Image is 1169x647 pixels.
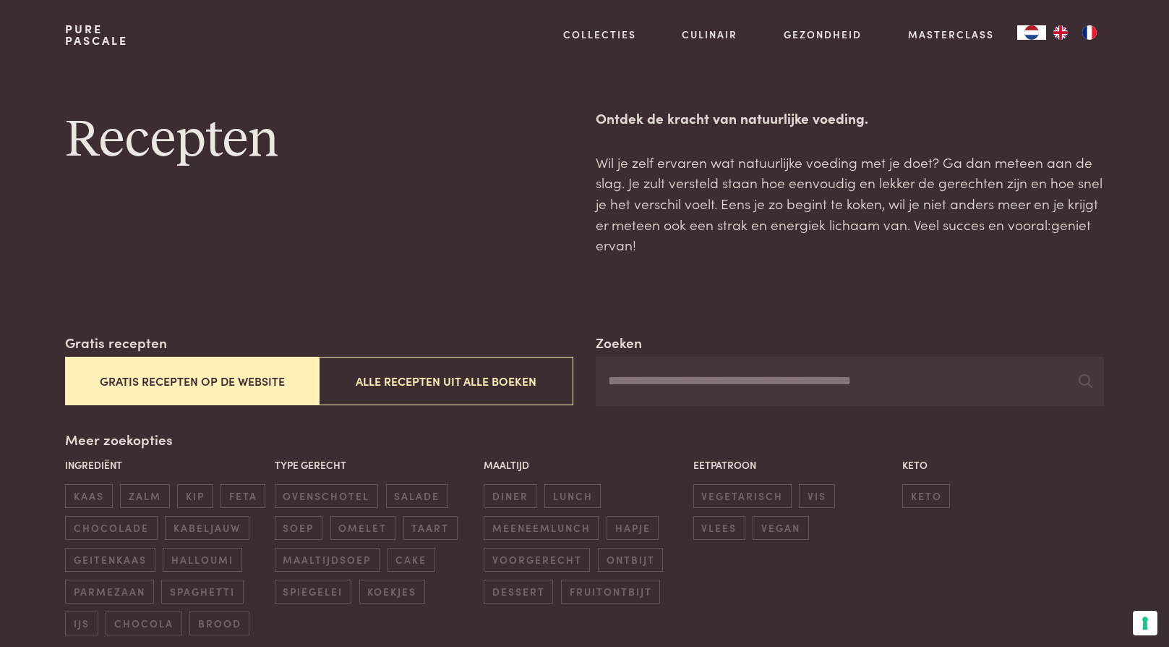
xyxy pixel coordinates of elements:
[596,108,868,127] strong: Ontdek de kracht van natuurlijke voeding.
[275,580,351,604] span: spiegelei
[484,580,553,604] span: dessert
[403,516,458,540] span: taart
[275,548,380,572] span: maaltijdsoep
[220,484,265,508] span: feta
[682,27,737,42] a: Culinair
[65,332,167,353] label: Gratis recepten
[161,580,243,604] span: spaghetti
[784,27,862,42] a: Gezondheid
[693,516,745,540] span: vlees
[484,484,536,508] span: diner
[65,23,128,46] a: PurePascale
[65,108,573,173] h1: Recepten
[65,457,267,473] p: Ingrediënt
[1017,25,1104,40] aside: Language selected: Nederlands
[65,548,155,572] span: geitenkaas
[163,548,241,572] span: halloumi
[165,516,249,540] span: kabeljauw
[319,357,573,405] button: Alle recepten uit alle boeken
[1017,25,1046,40] div: Language
[386,484,448,508] span: salade
[598,548,663,572] span: ontbijt
[596,332,642,353] label: Zoeken
[902,457,1104,473] p: Keto
[330,516,395,540] span: omelet
[799,484,834,508] span: vis
[1046,25,1075,40] a: EN
[1133,611,1157,635] button: Uw voorkeuren voor toestemming voor trackingtechnologieën
[65,612,98,635] span: ijs
[563,27,636,42] a: Collecties
[902,484,950,508] span: keto
[484,548,590,572] span: voorgerecht
[693,457,895,473] p: Eetpatroon
[544,484,601,508] span: lunch
[1017,25,1046,40] a: NL
[908,27,994,42] a: Masterclass
[1075,25,1104,40] a: FR
[753,516,808,540] span: vegan
[65,484,112,508] span: kaas
[387,548,435,572] span: cake
[177,484,213,508] span: kip
[596,152,1103,255] p: Wil je zelf ervaren wat natuurlijke voeding met je doet? Ga dan meteen aan de slag. Je zult verst...
[275,484,378,508] span: ovenschotel
[561,580,660,604] span: fruitontbijt
[1046,25,1104,40] ul: Language list
[607,516,659,540] span: hapje
[275,457,476,473] p: Type gerecht
[275,516,322,540] span: soep
[65,357,319,405] button: Gratis recepten op de website
[189,612,249,635] span: brood
[65,516,157,540] span: chocolade
[484,457,685,473] p: Maaltijd
[120,484,169,508] span: zalm
[359,580,425,604] span: koekjes
[693,484,792,508] span: vegetarisch
[106,612,181,635] span: chocola
[484,516,599,540] span: meeneemlunch
[65,580,153,604] span: parmezaan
